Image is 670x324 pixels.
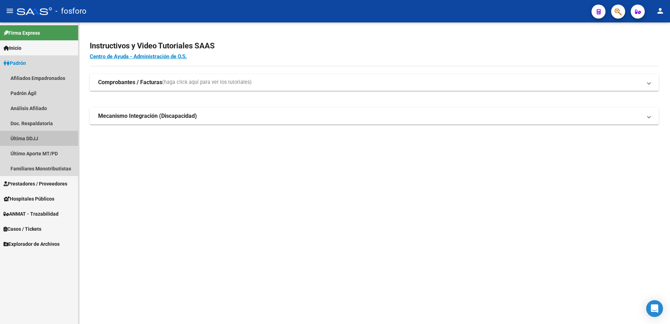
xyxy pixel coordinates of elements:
[4,180,67,188] span: Prestadores / Proveedores
[55,4,87,19] span: - fosforo
[4,29,40,37] span: Firma Express
[90,108,659,124] mat-expansion-panel-header: Mecanismo Integración (Discapacidad)
[4,225,41,233] span: Casos / Tickets
[162,79,252,86] span: (haga click aquí para ver los tutoriales)
[646,300,663,317] div: Open Intercom Messenger
[4,59,26,67] span: Padrón
[4,210,59,218] span: ANMAT - Trazabilidad
[4,240,60,248] span: Explorador de Archivos
[98,112,197,120] strong: Mecanismo Integración (Discapacidad)
[90,74,659,91] mat-expansion-panel-header: Comprobantes / Facturas(haga click aquí para ver los tutoriales)
[4,195,54,203] span: Hospitales Públicos
[90,53,187,60] a: Centro de Ayuda - Administración de O.S.
[6,7,14,15] mat-icon: menu
[90,39,659,53] h2: Instructivos y Video Tutoriales SAAS
[98,79,162,86] strong: Comprobantes / Facturas
[656,7,664,15] mat-icon: person
[4,44,21,52] span: Inicio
